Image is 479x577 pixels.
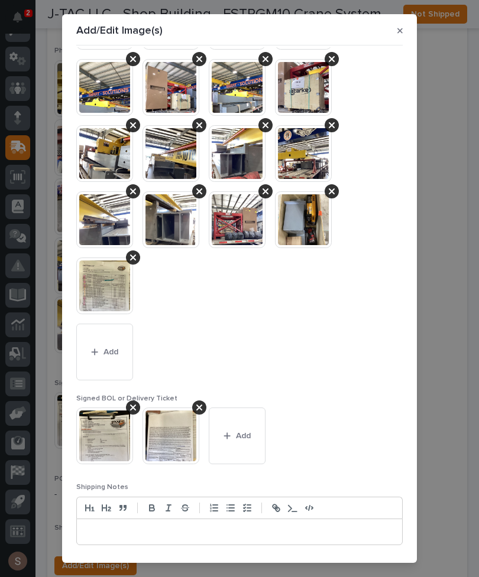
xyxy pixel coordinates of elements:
span: Add [236,431,251,441]
span: Add [103,347,118,357]
p: Add/Edit Image(s) [76,25,163,38]
span: Signed BOL or Delivery Ticket [76,395,177,402]
button: Add [76,324,133,380]
span: Shipping Notes [76,484,128,491]
button: Add [209,408,266,464]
